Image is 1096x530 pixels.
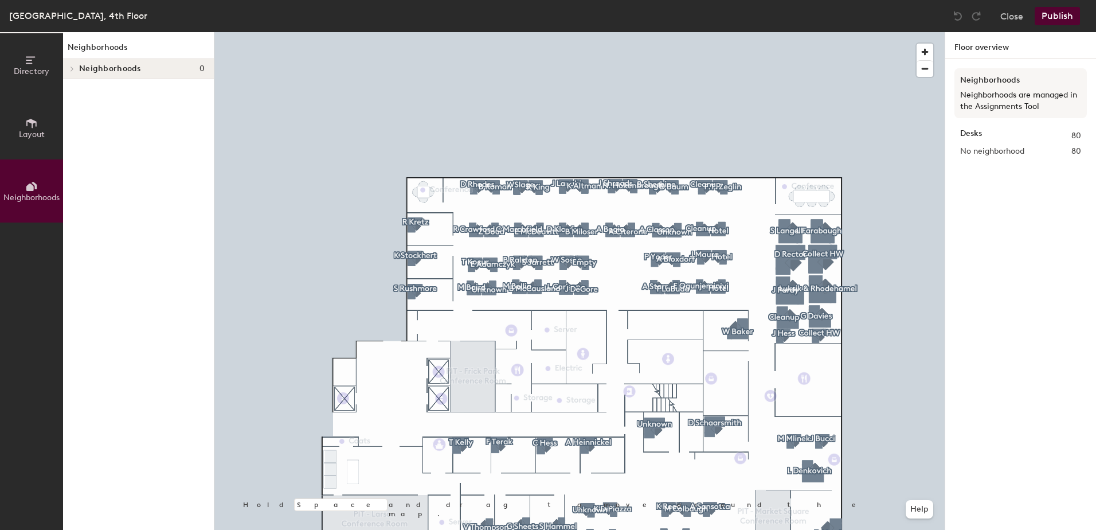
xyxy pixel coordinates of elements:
span: 0 [199,64,205,73]
img: Redo [970,10,982,22]
h1: Floor overview [945,32,1096,59]
span: No neighborhood [960,145,1024,158]
span: Layout [19,130,45,139]
span: Neighborhoods [79,64,141,73]
img: Undo [952,10,964,22]
strong: Desks [960,130,982,142]
p: Neighborhoods are managed in the Assignments Tool [960,89,1081,112]
span: 80 [1071,130,1081,142]
h1: Neighborhoods [63,41,214,59]
span: Directory [14,67,49,76]
button: Help [906,500,933,519]
button: Close [1000,7,1023,25]
button: Publish [1035,7,1080,25]
div: [GEOGRAPHIC_DATA], 4th Floor [9,9,147,23]
span: Neighborhoods [3,193,60,202]
h3: Neighborhoods [960,74,1081,87]
span: 80 [1071,145,1081,158]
